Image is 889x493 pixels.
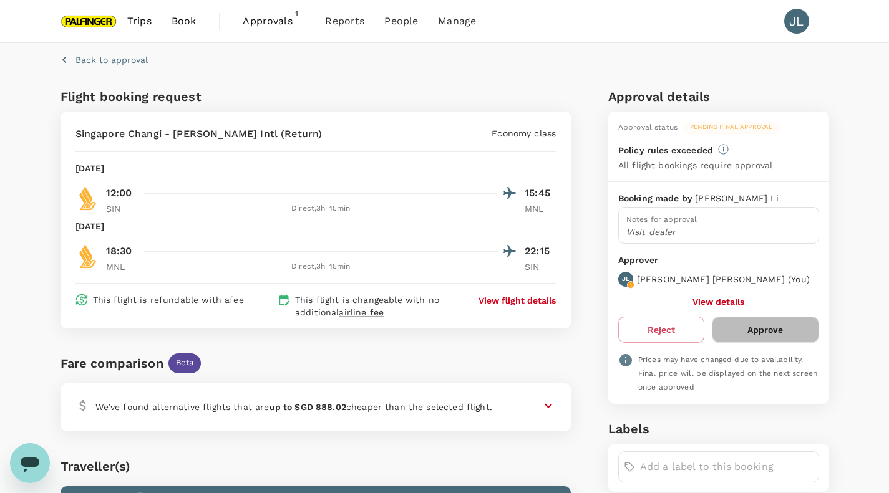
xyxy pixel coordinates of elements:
span: Trips [127,14,152,29]
button: Approve [712,317,819,343]
p: MNL [525,203,556,215]
span: Prices may have changed due to availability. Final price will be displayed on the next screen onc... [638,355,817,391]
p: 22:15 [525,244,556,259]
div: Fare comparison [61,353,163,373]
p: Visit dealer [626,226,811,238]
button: View flight details [479,294,556,307]
p: [PERSON_NAME] Li [695,192,778,204]
img: Palfinger Asia Pacific Pte Ltd [61,7,118,35]
span: Notes for approval [626,215,697,224]
p: 12:00 [106,186,132,201]
b: up to SGD 888.02 [270,402,346,412]
h6: Approval details [608,87,829,107]
p: JL [622,275,629,284]
p: [DATE] [75,162,105,175]
h6: Labels [608,419,829,439]
span: People [384,14,418,29]
p: SIN [106,203,137,215]
h6: Flight booking request [61,87,313,107]
p: Booking made by [618,192,695,204]
span: Pending final approval [683,123,780,132]
button: Reject [618,317,704,343]
div: Direct , 3h 45min [145,261,498,273]
img: SQ [75,186,100,211]
p: Approver [618,254,819,267]
button: Back to approval [61,54,148,66]
p: Economy class [492,127,556,140]
span: Reports [325,14,364,29]
button: View details [692,297,744,307]
span: fee [230,295,243,305]
p: MNL [106,261,137,273]
p: SIN [525,261,556,273]
p: 18:30 [106,244,132,259]
p: Policy rules exceeded [618,144,713,156]
p: All flight bookings require approval [618,159,772,171]
span: Book [172,14,197,29]
p: [PERSON_NAME] [PERSON_NAME] ( You ) [637,273,810,285]
img: SQ [75,244,100,269]
span: Approvals [243,14,305,29]
p: [DATE] [75,220,105,232]
div: Approval status [618,122,678,134]
p: We’ve found alternative flights that are cheaper than the selected flight. [95,401,492,413]
p: Back to approval [75,54,148,66]
p: This flight is refundable with a [93,294,244,306]
p: This flight is changeable with no additional [295,294,455,318]
p: Singapore Changi - [PERSON_NAME] Intl (Return) [75,127,323,141]
span: Beta [168,357,202,369]
div: Traveller(s) [61,456,571,476]
iframe: Button to launch messaging window [10,443,50,483]
input: Add a label to this booking [640,457,814,477]
div: Direct , 3h 45min [145,203,498,215]
div: JL [784,9,809,34]
span: 1 [290,7,303,20]
p: 15:45 [525,186,556,201]
span: Manage [438,14,476,29]
span: airline fee [339,307,384,317]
